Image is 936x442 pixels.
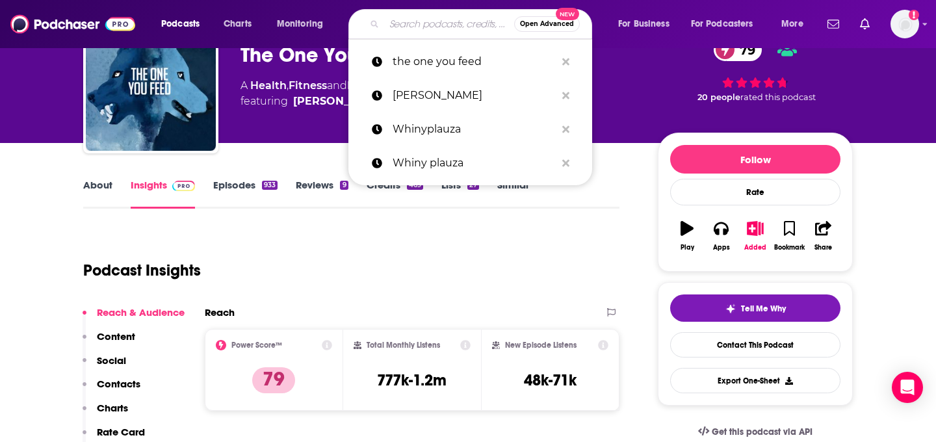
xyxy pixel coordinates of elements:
[892,372,923,403] div: Open Intercom Messenger
[681,244,694,252] div: Play
[618,15,669,33] span: For Business
[697,92,740,102] span: 20 people
[725,304,736,314] img: tell me why sparkle
[83,330,135,354] button: Content
[727,38,762,61] span: 79
[367,341,440,350] h2: Total Monthly Listens
[909,10,919,20] svg: Add a profile image
[97,426,145,438] p: Rate Card
[296,179,348,209] a: Reviews9
[377,370,447,390] h3: 777k-1.2m
[361,9,604,39] div: Search podcasts, credits, & more...
[348,146,592,180] a: Whiny plauza
[658,30,853,110] div: 79 20 peoplerated this podcast
[814,244,832,252] div: Share
[670,294,840,322] button: tell me why sparkleTell Me Why
[505,341,577,350] h2: New Episode Listens
[556,8,579,20] span: New
[97,354,126,367] p: Social
[890,10,919,38] button: Show profile menu
[224,15,252,33] span: Charts
[855,13,875,35] a: Show notifications dropdown
[240,94,465,109] span: featuring
[83,402,128,426] button: Charts
[83,179,112,209] a: About
[807,213,840,259] button: Share
[347,79,424,92] a: Mental Health
[781,15,803,33] span: More
[277,15,323,33] span: Monitoring
[738,213,772,259] button: Added
[691,15,753,33] span: For Podcasters
[172,181,195,191] img: Podchaser Pro
[497,179,529,209] a: Similar
[670,179,840,205] div: Rate
[348,112,592,146] a: Whinyplauza
[340,181,348,190] div: 9
[822,13,844,35] a: Show notifications dropdown
[670,213,704,259] button: Play
[10,12,135,36] img: Podchaser - Follow, Share and Rate Podcasts
[215,14,259,34] a: Charts
[83,306,185,330] button: Reach & Audience
[293,94,386,109] a: Eric Zimmer
[83,261,201,280] h1: Podcast Insights
[393,112,556,146] p: Whinyplauza
[393,45,556,79] p: the one you feed
[97,402,128,414] p: Charts
[152,14,216,34] button: open menu
[712,426,812,437] span: Get this podcast via API
[714,38,762,61] a: 79
[524,370,577,390] h3: 48k-71k
[772,14,820,34] button: open menu
[890,10,919,38] img: User Profile
[131,179,195,209] a: InsightsPodchaser Pro
[890,10,919,38] span: Logged in as megcassidy
[287,79,289,92] span: ,
[514,16,580,32] button: Open AdvancedNew
[205,306,235,318] h2: Reach
[268,14,340,34] button: open menu
[670,145,840,174] button: Follow
[774,244,805,252] div: Bookmark
[367,179,423,209] a: Credits469
[772,213,806,259] button: Bookmark
[670,368,840,393] button: Export One-Sheet
[384,14,514,34] input: Search podcasts, credits, & more...
[741,304,786,314] span: Tell Me Why
[682,14,772,34] button: open menu
[97,306,185,318] p: Reach & Audience
[740,92,816,102] span: rated this podcast
[213,179,278,209] a: Episodes933
[609,14,686,34] button: open menu
[713,244,730,252] div: Apps
[97,330,135,343] p: Content
[327,79,347,92] span: and
[348,79,592,112] a: [PERSON_NAME]
[704,213,738,259] button: Apps
[520,21,574,27] span: Open Advanced
[250,79,287,92] a: Health
[231,341,282,350] h2: Power Score™
[83,378,140,402] button: Contacts
[348,45,592,79] a: the one you feed
[161,15,200,33] span: Podcasts
[262,181,278,190] div: 933
[744,244,766,252] div: Added
[83,354,126,378] button: Social
[393,146,556,180] p: Whiny plauza
[441,179,479,209] a: Lists27
[240,78,465,109] div: A podcast
[670,332,840,357] a: Contact This Podcast
[393,79,556,112] p: Jamie Kern Lima
[97,378,140,390] p: Contacts
[252,367,295,393] p: 79
[86,21,216,151] img: The One You Feed
[289,79,327,92] a: Fitness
